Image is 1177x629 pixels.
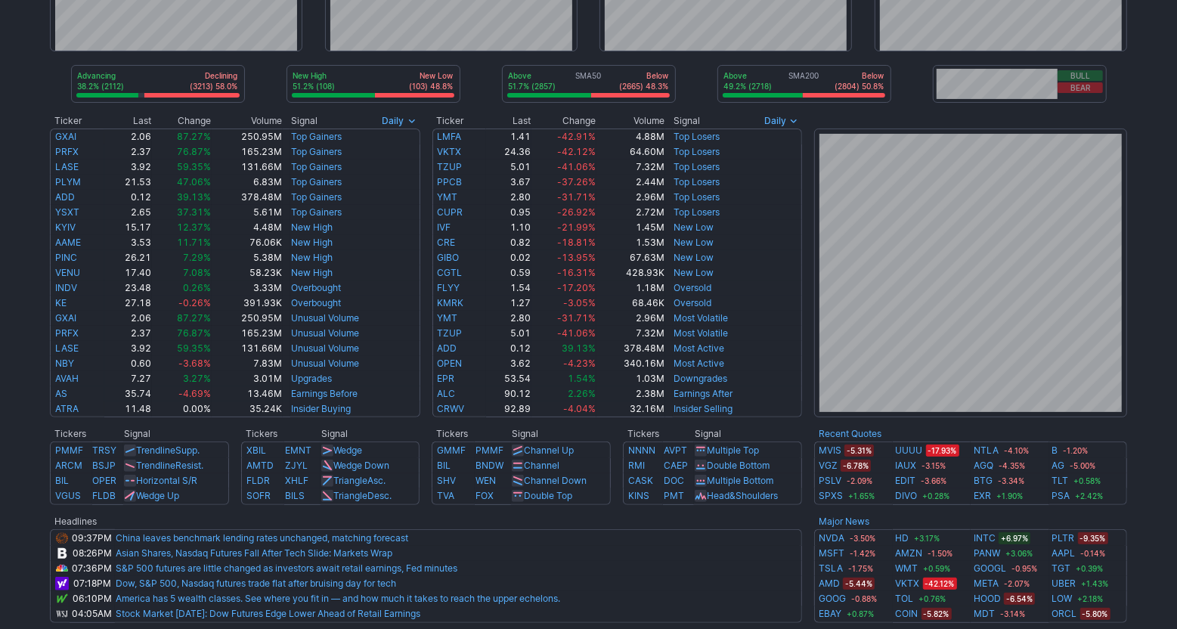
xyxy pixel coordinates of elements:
a: TRSY [93,445,117,456]
span: -26.92% [557,206,596,218]
span: 37.31% [177,206,211,218]
a: YMT [438,312,458,324]
a: GOOGL [974,561,1006,576]
span: 7.29% [183,252,211,263]
td: 2.96M [596,190,665,205]
b: Recent Quotes [819,428,881,439]
span: -37.26% [557,176,596,187]
span: -17.20% [557,282,596,293]
p: Advancing [78,70,125,81]
a: ARCM [55,460,82,471]
a: LASE [55,161,79,172]
a: BTG [974,473,993,488]
a: VGZ [819,458,838,473]
a: Overbought [291,282,341,293]
a: Top Gainers [291,191,342,203]
button: Bull [1058,70,1103,81]
span: 87.27% [177,312,211,324]
a: GXAI [55,312,76,324]
a: China leaves benchmark lending rates unchanged, matching forecast [116,532,408,544]
span: Signal [291,115,317,127]
td: 165.23M [212,144,283,160]
a: Most Active [674,358,724,369]
td: 2.37 [104,326,151,341]
a: NTLA [974,443,999,458]
td: 2.96M [596,311,665,326]
span: -42.12% [557,146,596,157]
span: 59.35% [177,161,211,172]
a: Top Losers [674,191,720,203]
span: Asc. [367,475,386,486]
a: TriangleDesc. [333,490,392,501]
a: Top Gainers [291,131,342,142]
a: MVIS [819,443,841,458]
span: -18.81% [557,237,596,248]
a: PRFX [55,146,79,157]
a: New Low [674,222,714,233]
a: TZUP [438,327,463,339]
span: Trendline [136,445,175,456]
a: Earnings Before [291,388,358,399]
td: 3.92 [104,341,151,356]
th: Ticker [50,113,104,129]
a: META [974,576,999,591]
td: 17.40 [104,265,151,280]
a: Earnings After [674,388,733,399]
a: CRE [438,237,456,248]
a: GXAI [55,131,76,142]
span: -3.05% [563,297,596,308]
span: 12.37% [177,222,211,233]
a: IVF [438,222,451,233]
td: 27.18 [104,296,151,311]
span: 0.26% [183,282,211,293]
a: Wedge Down [333,460,389,471]
a: WMT [896,561,918,576]
p: (2804) 50.8% [835,81,884,91]
td: 2.80 [486,311,531,326]
a: PINC [55,252,77,263]
p: Below [620,70,669,81]
a: EMNT [285,445,311,456]
td: 0.12 [486,341,531,356]
td: 2.65 [104,205,151,220]
a: YSXT [55,206,79,218]
div: SMA50 [507,70,671,93]
span: Daily [383,113,404,129]
a: TZUP [438,161,463,172]
p: 51.7% (2857) [509,81,556,91]
a: SOFR [246,490,271,501]
a: RMI [628,460,645,471]
a: Upgrades [291,373,332,384]
a: NBY [55,358,74,369]
a: TSLA [819,561,843,576]
a: Channel Up [524,445,574,456]
a: SHV [437,475,456,486]
td: 67.63M [596,250,665,265]
a: TLT [1052,473,1069,488]
td: 5.01 [486,326,531,341]
a: YMT [438,191,458,203]
a: EBAY [819,606,841,621]
th: Change [152,113,212,129]
td: 378.48M [596,341,665,356]
span: 76.87% [177,327,211,339]
td: 3.53 [104,235,151,250]
a: Insider Selling [674,403,733,414]
a: BIL [437,460,451,471]
td: 2.37 [104,144,151,160]
a: New Low [674,267,714,278]
a: Major News [819,516,869,527]
a: Downgrades [674,373,727,384]
a: LMFA [438,131,462,142]
span: 7.08% [183,267,211,278]
td: 1.18M [596,280,665,296]
a: DIVO [896,488,918,504]
a: Unusual Volume [291,312,359,324]
a: TOL [896,591,914,606]
a: AVPT [664,445,687,456]
p: (3213) 58.0% [190,81,238,91]
a: Top Losers [674,131,720,142]
a: Oversold [674,297,711,308]
a: AAPL [1052,546,1076,561]
td: 64.60M [596,144,665,160]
